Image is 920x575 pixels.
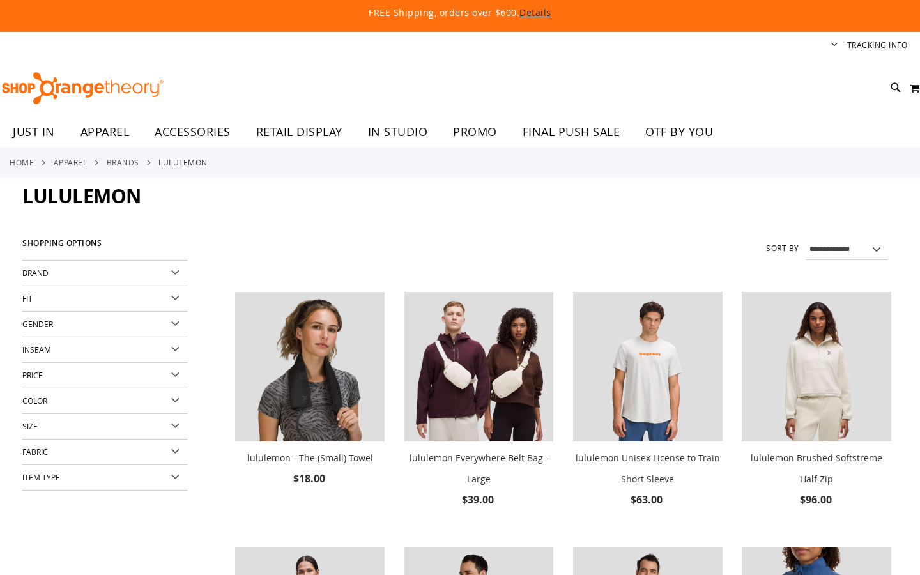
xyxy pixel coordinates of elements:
span: $39.00 [462,493,496,507]
strong: lululemon [158,157,208,168]
div: Inseam [22,337,187,363]
button: Account menu [831,40,838,52]
span: Fabric [22,447,48,457]
span: IN STUDIO [368,118,428,146]
span: ACCESSORIES [155,118,231,146]
span: APPAREL [80,118,130,146]
span: $63.00 [631,493,664,507]
strong: Shopping Options [22,233,187,261]
a: lululemon Brushed Softstreme Half Zip [742,292,891,444]
div: Brand [22,261,187,286]
div: Color [22,388,187,414]
a: lululemon - The (Small) Towel [235,292,385,444]
div: Item Type [22,465,187,491]
span: lululemon [22,183,141,209]
span: PROMO [453,118,497,146]
a: lululemon - The (Small) Towel [247,452,373,464]
a: lululemon Unisex License to Train Short Sleeve [573,292,723,444]
a: RETAIL DISPLAY [243,118,355,147]
span: $18.00 [293,471,327,486]
span: FINAL PUSH SALE [523,118,620,146]
div: Price [22,363,187,388]
a: ACCESSORIES [142,118,243,147]
span: OTF BY YOU [645,118,713,146]
img: lululemon Brushed Softstreme Half Zip [742,292,891,441]
a: APPAREL [68,118,142,146]
span: Item Type [22,472,60,482]
a: PROMO [440,118,510,147]
a: APPAREL [54,157,88,168]
img: lululemon - The (Small) Towel [235,292,385,441]
div: product [398,286,560,541]
span: $96.00 [800,493,834,507]
span: Size [22,421,38,431]
span: RETAIL DISPLAY [256,118,342,146]
span: Fit [22,293,33,303]
a: lululemon Everywhere Belt Bag - Large [410,452,549,485]
span: Color [22,395,47,406]
div: Gender [22,312,187,337]
span: JUST IN [13,118,55,146]
img: lululemon Unisex License to Train Short Sleeve [573,292,723,441]
a: lululemon Unisex License to Train Short Sleeve [576,452,720,485]
span: Brand [22,268,49,278]
a: Tracking Info [847,40,908,50]
div: product [229,286,391,520]
img: lululemon Everywhere Belt Bag - Large [404,292,554,441]
div: Fit [22,286,187,312]
span: Price [22,370,43,380]
a: IN STUDIO [355,118,441,147]
label: Sort By [766,243,799,254]
span: Inseam [22,344,51,355]
div: Size [22,414,187,440]
a: Home [10,157,34,168]
a: FINAL PUSH SALE [510,118,633,147]
a: OTF BY YOU [632,118,726,147]
div: Fabric [22,440,187,465]
a: Details [519,6,551,19]
span: Gender [22,319,53,329]
a: lululemon Everywhere Belt Bag - Large [404,292,554,444]
a: lululemon Brushed Softstreme Half Zip [751,452,882,485]
div: product [567,286,729,541]
p: FREE Shipping, orders over $600. [77,6,843,19]
a: BRANDS [107,157,139,168]
div: product [735,286,898,541]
